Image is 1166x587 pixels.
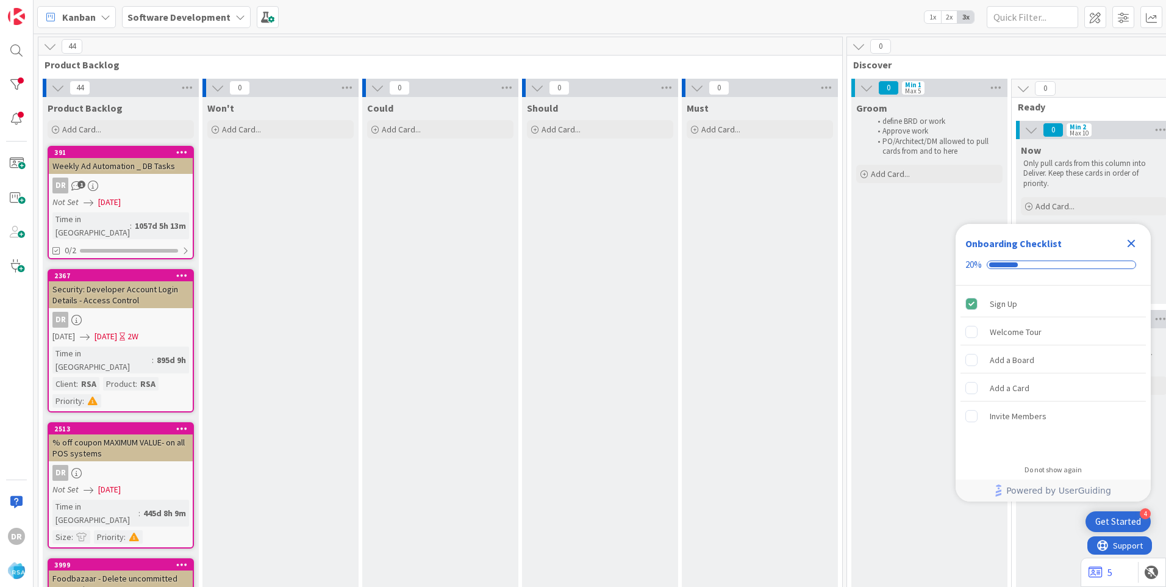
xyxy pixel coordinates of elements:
span: Product Backlog [48,102,123,114]
div: Add a Board [990,353,1034,367]
span: Support [26,2,55,16]
div: DR [49,465,193,481]
div: DR [49,312,193,328]
span: Won't [207,102,234,114]
div: Invite Members [990,409,1046,423]
span: : [76,377,78,391]
div: Checklist Container [956,224,1151,502]
div: 20% [965,259,982,270]
span: : [130,219,132,232]
img: avatar [8,562,25,579]
span: 1 [77,181,85,189]
div: Max 10 [1070,130,1089,136]
div: 2W [127,330,138,343]
span: 1x [925,11,941,23]
img: Visit kanbanzone.com [8,8,25,25]
span: Add Card... [1035,201,1075,212]
span: Must [687,102,709,114]
div: 391 [49,147,193,158]
span: 0 [709,81,729,95]
div: RSA [137,377,159,391]
span: 0 [1035,81,1056,96]
span: 44 [70,81,90,95]
span: Could [367,102,393,114]
span: Add Card... [871,168,910,179]
div: Get Started [1095,516,1141,528]
span: 0 [549,81,570,95]
span: Add Card... [382,124,421,135]
span: : [135,377,137,391]
span: [DATE] [52,330,75,343]
span: Ready [1018,101,1161,113]
div: 2513 [49,423,193,434]
span: Add Card... [62,124,101,135]
div: Add a Card [990,381,1029,395]
input: Quick Filter... [987,6,1078,28]
span: Add Card... [542,124,581,135]
div: Close Checklist [1121,234,1141,253]
div: Size [52,530,71,544]
span: Product Backlog [45,59,827,71]
span: : [152,353,154,367]
div: Sign Up [990,297,1017,311]
div: Add a Card is incomplete. [960,375,1146,402]
i: Not Set [52,484,79,495]
div: Invite Members is incomplete. [960,403,1146,430]
span: Powered by UserGuiding [1006,483,1111,498]
span: : [138,506,140,520]
span: 0 [870,39,891,54]
div: Welcome Tour is incomplete. [960,319,1146,345]
div: Footer [956,480,1151,502]
div: RSA [78,377,99,391]
i: Not Set [52,196,79,207]
div: 2513% off coupon MAXIMUM VALUE- on all POS systems [49,423,193,461]
div: Min 2 [1070,124,1086,130]
div: 3999 [54,561,193,569]
span: Should [527,102,558,114]
span: 3x [957,11,974,23]
div: Client [52,377,76,391]
div: 895d 9h [154,353,189,367]
p: Only pull cards from this column into Deliver. Keep these cards in order of priority. [1023,159,1165,189]
div: Max 5 [905,88,921,94]
div: Priority [94,530,124,544]
div: Checklist progress: 20% [965,259,1141,270]
span: Kanban [62,10,96,24]
div: Open Get Started checklist, remaining modules: 4 [1086,511,1151,532]
div: 391Weekly Ad Automation _ DB Tasks [49,147,193,174]
div: Sign Up is complete. [960,290,1146,317]
div: 2367Security: Developer Account Login Details - Access Control [49,270,193,308]
div: Min 1 [905,82,921,88]
div: Add a Board is incomplete. [960,347,1146,373]
span: : [82,394,84,408]
div: DR [52,312,68,328]
div: Priority [52,394,82,408]
li: PO/Architect/DM allowed to pull cards from and to here [871,137,1001,157]
span: [DATE] [98,483,121,496]
div: DR [49,178,193,193]
span: 44 [62,39,82,54]
div: 391 [54,148,193,157]
span: Now [1021,144,1041,156]
div: 2367 [54,272,193,280]
div: 2367 [49,270,193,281]
span: Groom [856,102,887,114]
div: DR [52,465,68,481]
li: define BRD or work [871,117,1001,126]
div: Onboarding Checklist [965,236,1062,251]
b: Software Development [127,11,231,23]
div: 2513 [54,425,193,433]
div: Security: Developer Account Login Details - Access Control [49,281,193,308]
div: DR [8,528,25,545]
span: [DATE] [95,330,117,343]
div: Time in [GEOGRAPHIC_DATA] [52,212,130,239]
div: Checklist items [956,286,1151,457]
span: : [71,530,73,544]
span: 0 [878,81,899,95]
div: 3999 [49,560,193,571]
div: Welcome Tour [990,325,1042,339]
div: 1057d 5h 13m [132,219,189,232]
div: % off coupon MAXIMUM VALUE- on all POS systems [49,434,193,461]
span: 2x [941,11,957,23]
span: 0 [229,81,250,95]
